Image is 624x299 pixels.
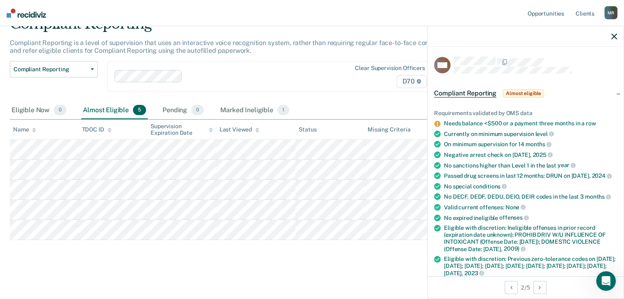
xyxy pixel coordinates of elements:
div: Last Viewed [219,126,259,133]
div: No expired ineligible [444,214,617,222]
div: M R [604,6,617,19]
p: Compliant Reporting is a level of supervision that uses an interactive voice recognition system, ... [10,39,469,54]
div: No DECF, DEDF, DEDU, DEIO, DEIR codes in the last 3 [444,193,617,200]
div: On minimum supervision for 14 [444,140,617,148]
span: Compliant Reporting [434,89,496,97]
div: Supervision Expiration Date [151,123,213,137]
div: Eligible with discretion: Ineligible offenses in prior record (expiration date unknown): PROHIB D... [444,224,617,252]
div: Marked Ineligible [219,102,291,120]
span: 2023 [464,270,484,276]
div: Compliant ReportingAlmost eligible [427,80,624,106]
div: No special [444,183,617,190]
div: Pending [161,102,206,120]
span: Compliant Reporting [14,66,87,73]
div: Missing Criteria [368,126,411,133]
div: Almost Eligible [81,102,148,120]
iframe: Intercom live chat [596,271,616,291]
span: 5 [133,105,146,116]
div: Passed drug screens in last 12 months: DRUN on [DATE], [444,172,617,179]
button: Previous Opportunity [505,281,518,294]
div: Name [13,126,36,133]
span: 2024 [592,172,611,179]
div: Clear supervision officers [355,65,425,72]
span: conditions [473,183,506,190]
div: TDOC ID [82,126,112,133]
span: 0 [191,105,204,116]
div: Status [299,126,316,133]
div: No sanctions higher than Level 1 in the last [444,162,617,169]
span: D70 [397,75,426,88]
span: offenses [499,214,529,221]
div: 2 / 5 [427,276,624,298]
div: Currently on minimum supervision [444,130,617,138]
div: Eligible Now [10,102,68,120]
div: Negative arrest check on [DATE], [444,151,617,159]
span: None [505,204,526,211]
span: 2025 [533,152,552,158]
img: Recidiviz [7,9,46,18]
span: months [585,193,611,200]
div: Eligible with discretion: Previous zero-tolerance codes on [DATE]; [DATE]; [DATE]; [DATE]; [DATE]... [444,256,617,276]
button: Next Opportunity [533,281,546,294]
div: Valid current offenses: [444,204,617,211]
span: level [535,131,553,137]
span: year [558,162,576,168]
span: 2009) [504,245,526,252]
span: 0 [54,105,66,116]
a: Needs balance <$500 or a payment three months in a row [444,120,596,127]
div: Compliant Reporting [10,16,478,39]
span: Almost eligible [503,89,544,97]
span: 1 [277,105,289,116]
div: Requirements validated by OMS data [434,110,617,117]
span: months [526,141,551,147]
